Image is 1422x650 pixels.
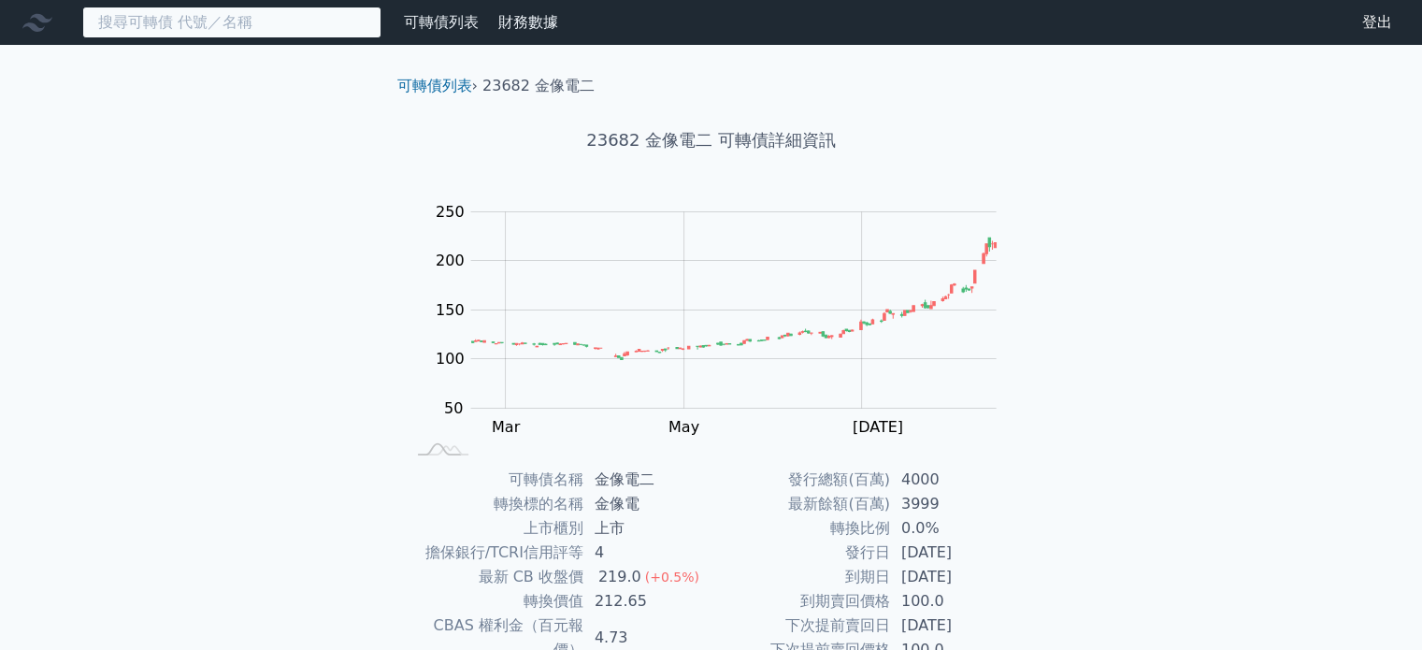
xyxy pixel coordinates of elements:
td: 最新餘額(百萬) [711,492,890,516]
tspan: 100 [436,350,465,368]
td: [DATE] [890,614,1018,638]
td: 上市 [583,516,711,541]
td: 到期日 [711,565,890,589]
td: [DATE] [890,541,1018,565]
td: 可轉債名稱 [405,468,583,492]
td: 100.0 [890,589,1018,614]
a: 財務數據 [498,13,558,31]
li: 23682 金像電二 [482,75,595,97]
a: 可轉債列表 [397,77,472,94]
td: 發行日 [711,541,890,565]
td: 最新 CB 收盤價 [405,565,583,589]
tspan: 250 [436,203,465,221]
td: 金像電二 [583,468,711,492]
td: 4000 [890,468,1018,492]
a: 可轉債列表 [404,13,479,31]
iframe: Chat Widget [1329,560,1422,650]
td: 發行總額(百萬) [711,468,890,492]
td: 下次提前賣回日 [711,614,890,638]
g: Chart [425,203,1024,474]
td: 擔保銀行/TCRI信用評等 [405,541,583,565]
h1: 23682 金像電二 可轉債詳細資訊 [382,127,1041,153]
div: 聊天小工具 [1329,560,1422,650]
td: [DATE] [890,565,1018,589]
td: 轉換比例 [711,516,890,541]
span: (+0.5%) [645,570,699,585]
a: 登出 [1347,7,1407,37]
tspan: 50 [444,399,463,417]
tspan: 150 [436,301,465,319]
div: 219.0 [595,565,645,589]
input: 搜尋可轉債 代號／名稱 [82,7,381,38]
td: 3999 [890,492,1018,516]
td: 0.0% [890,516,1018,541]
td: 212.65 [583,589,711,614]
td: 轉換標的名稱 [405,492,583,516]
td: 轉換價值 [405,589,583,614]
tspan: May [668,418,699,436]
li: › [397,75,478,97]
tspan: [DATE] [853,418,903,436]
td: 到期賣回價格 [711,589,890,614]
tspan: 200 [436,252,465,269]
td: 上市櫃別 [405,516,583,541]
tspan: Mar [492,418,521,436]
td: 4 [583,541,711,565]
td: 金像電 [583,492,711,516]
